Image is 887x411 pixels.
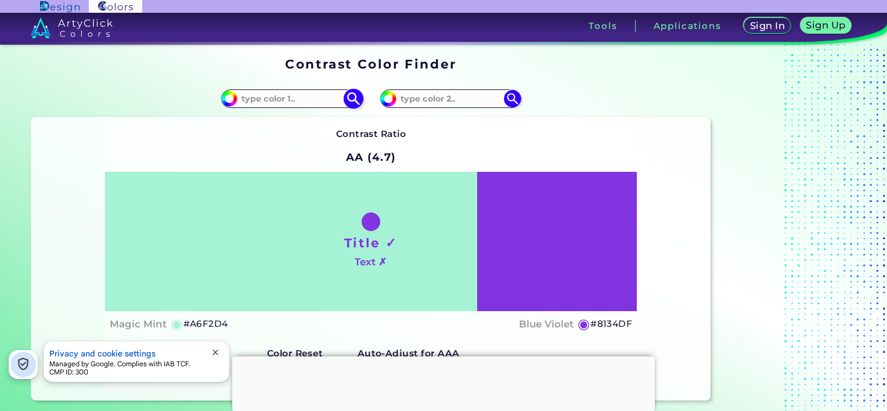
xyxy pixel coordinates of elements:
img: icon search [343,88,363,109]
h5: #8134DF [590,316,632,331]
a: Sign In [743,17,792,34]
h5: ◉ [578,317,590,331]
img: ArtyClick Design logo [40,1,79,12]
h3: Applications [654,21,722,30]
h3: Tools [589,21,617,30]
a: Sign Up [800,17,852,34]
strong: Contrast Ratio [336,128,406,139]
h5: ◉ [171,317,183,331]
h5: Sign Up [806,20,846,30]
iframe: Advertisement [715,53,860,405]
h4: Magic Mint [110,316,167,333]
img: icon search [504,90,521,107]
h1: Contrast Color Finder [285,55,456,73]
input: type color 1.. [237,91,345,106]
strong: Color Reset [267,348,323,359]
img: logo_artyclick_colors_white.svg [31,17,113,38]
h4: Blue Violet [519,316,574,333]
iframe: Advertisement [232,356,655,409]
input: type color 2.. [396,91,504,106]
h4: Text ✗ [355,254,387,271]
h5: #A6F2D4 [183,316,228,331]
h2: AA (4.7) [341,144,402,170]
h1: Title ✓ [344,234,398,251]
strong: Auto-Adjust for AAA [358,348,460,359]
h5: Sign In [749,21,785,31]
